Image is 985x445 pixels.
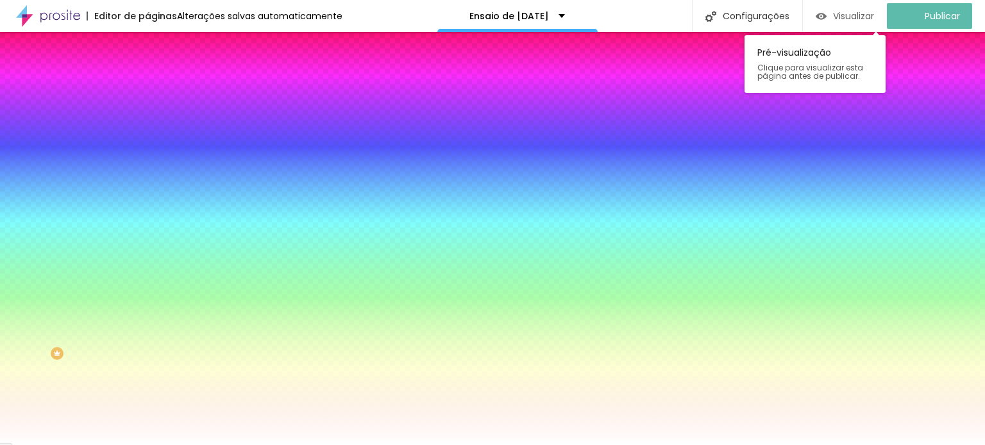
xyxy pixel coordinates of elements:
[757,46,831,59] font: Pré-visualização
[177,10,342,22] font: Alterações salvas automaticamente
[705,11,716,22] img: Ícone
[723,10,789,22] font: Configurações
[925,10,960,22] font: Publicar
[887,3,972,29] button: Publicar
[757,62,863,81] font: Clique para visualizar esta página antes de publicar.
[833,10,874,22] font: Visualizar
[816,11,827,22] img: view-1.svg
[469,10,549,22] font: Ensaio de [DATE]
[803,3,887,29] button: Visualizar
[94,10,177,22] font: Editor de páginas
